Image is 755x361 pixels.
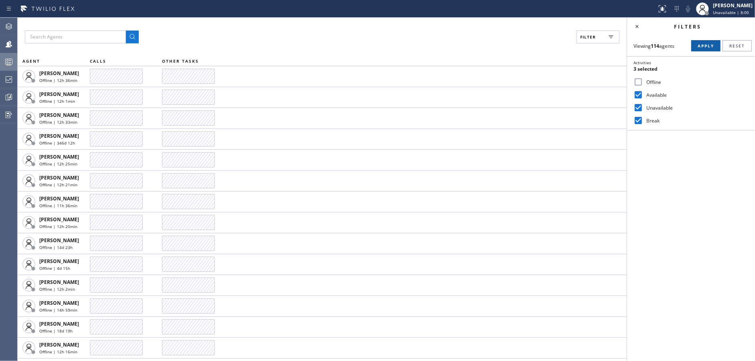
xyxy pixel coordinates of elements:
span: [PERSON_NAME] [39,112,79,118]
span: [PERSON_NAME] [39,300,79,306]
span: [PERSON_NAME] [39,258,79,265]
span: Reset [729,43,745,49]
span: AGENT [22,58,40,64]
span: Unavailable | 8:00 [713,10,749,15]
span: Offline | 18d 19h [39,328,73,334]
span: [PERSON_NAME] [39,216,79,223]
button: Apply [691,40,721,51]
span: 3 selected [634,65,658,72]
div: [PERSON_NAME] [713,2,753,9]
span: Offline | 12h 20min [39,224,77,229]
button: Reset [723,40,752,51]
span: Offline | 12h 16min [39,349,77,355]
input: Search Agents [25,31,126,43]
button: Filter [577,31,619,43]
label: Break [643,117,749,124]
button: Mute [682,3,694,14]
span: Offline | 12h 33min [39,119,77,125]
label: Available [643,92,749,98]
span: Offline | 12h 36min [39,78,77,83]
span: Apply [698,43,714,49]
strong: 114 [651,43,659,49]
span: [PERSON_NAME] [39,133,79,139]
span: Offline | 12h 25min [39,161,77,167]
span: Offline | 4d 15h [39,265,70,271]
span: Offline | 12h 21min [39,182,77,188]
span: Filters [674,23,702,30]
span: Offline | 14d 23h [39,245,73,250]
span: OTHER TASKS [162,58,199,64]
label: Unavailable [643,104,749,111]
div: Activities [634,60,749,65]
span: [PERSON_NAME] [39,91,79,98]
span: [PERSON_NAME] [39,341,79,348]
span: Offline | 11h 36min [39,203,77,208]
span: Viewing agents [634,43,674,49]
span: [PERSON_NAME] [39,237,79,244]
span: [PERSON_NAME] [39,320,79,327]
span: Offline | 12h 1min [39,98,75,104]
span: [PERSON_NAME] [39,279,79,286]
span: Offline | 14h 59min [39,307,77,313]
label: Offline [643,79,749,86]
span: [PERSON_NAME] [39,195,79,202]
span: [PERSON_NAME] [39,174,79,181]
span: Filter [580,34,596,40]
span: CALLS [90,58,106,64]
span: Offline | 12h 2min [39,286,75,292]
span: Offline | 346d 12h [39,140,75,146]
span: [PERSON_NAME] [39,153,79,160]
span: [PERSON_NAME] [39,70,79,77]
